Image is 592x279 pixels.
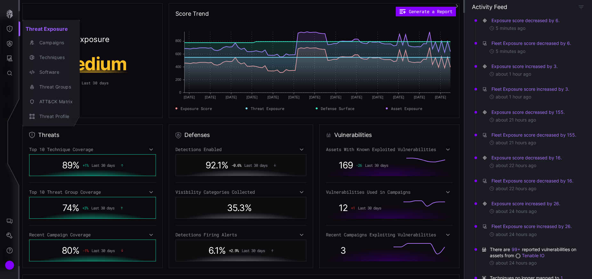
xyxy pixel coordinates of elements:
h2: Threat Exposure [22,22,80,35]
div: Threat Profile [36,113,73,121]
button: Techniques [22,50,80,65]
div: Software [36,68,73,76]
div: Techniques [36,54,73,62]
div: Threat Groups [36,83,73,91]
button: Software [22,65,80,80]
button: ATT&CK Matrix [22,94,80,109]
button: Threat Groups [22,80,80,94]
button: Threat Profile [22,109,80,124]
button: Campaigns [22,35,80,50]
div: Campaigns [36,39,73,47]
div: ATT&CK Matrix [36,98,73,106]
